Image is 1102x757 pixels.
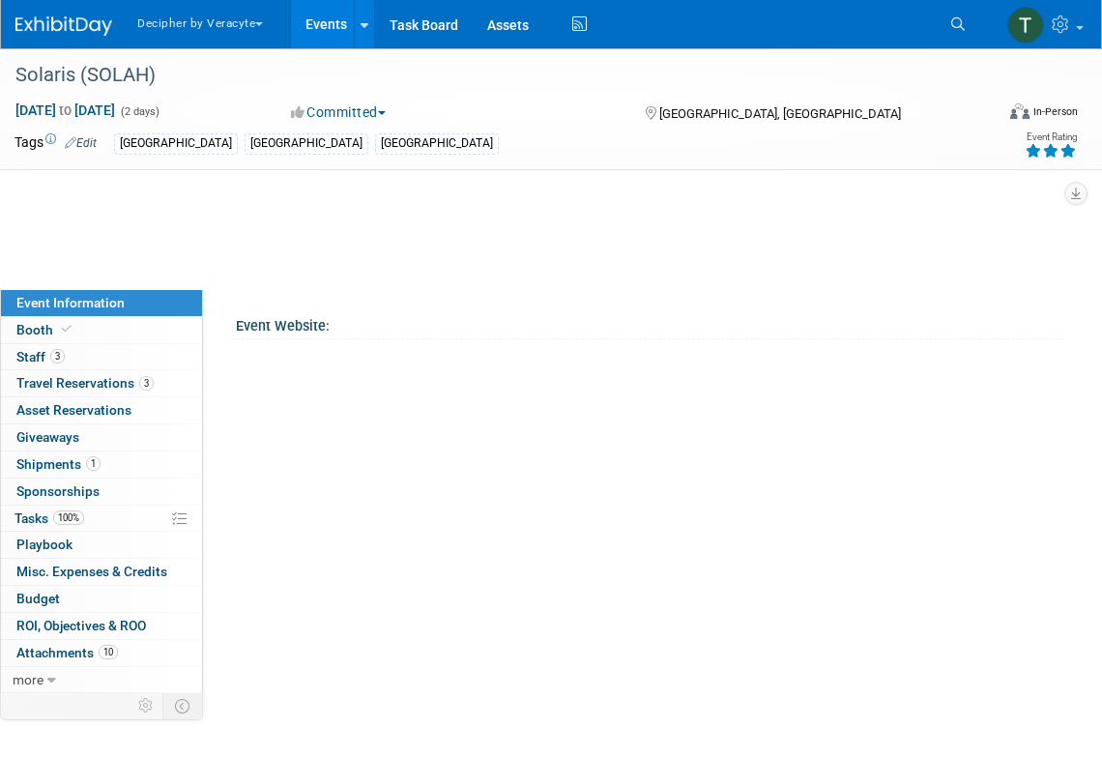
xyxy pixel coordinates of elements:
span: Travel Reservations [16,375,154,391]
button: Committed [284,102,393,122]
a: Edit [65,136,97,150]
span: Giveaways [16,429,79,445]
span: 100% [53,510,84,525]
img: Format-Inperson.png [1010,103,1029,119]
a: Budget [1,586,202,612]
td: Toggle Event Tabs [163,693,203,718]
span: Asset Reservations [16,402,131,418]
span: (2 days) [119,105,159,118]
img: Tony Alvarado [1007,7,1044,44]
span: Shipments [16,456,101,472]
span: Sponsorships [16,483,100,499]
span: ROI, Objectives & ROO [16,618,146,633]
a: Sponsorships [1,479,202,505]
span: 10 [99,645,118,659]
span: 3 [139,376,154,391]
a: Tasks100% [1,506,202,532]
a: Misc. Expenses & Credits [1,559,202,585]
a: Event Information [1,290,202,316]
a: Travel Reservations3 [1,370,202,396]
span: [DATE] [DATE] [14,102,116,119]
span: Event Information [16,295,125,310]
a: Attachments10 [1,640,202,666]
span: Budget [16,591,60,606]
div: Event Website: [236,311,1063,335]
span: 3 [50,349,65,364]
td: Personalize Event Tab Strip [130,693,163,718]
a: Staff3 [1,344,202,370]
div: [GEOGRAPHIC_DATA] [375,133,499,154]
div: In-Person [1032,104,1078,119]
div: Event Rating [1025,132,1077,142]
span: to [56,102,74,118]
span: Playbook [16,537,72,552]
a: Asset Reservations [1,397,202,423]
span: Attachments [16,645,118,660]
span: Booth [16,322,75,337]
div: [GEOGRAPHIC_DATA] [114,133,238,154]
a: Giveaways [1,424,202,451]
span: Misc. Expenses & Credits [16,564,167,579]
div: Solaris (SOLAH) [9,58,973,93]
img: ExhibitDay [15,16,112,36]
span: 1 [86,456,101,471]
span: [GEOGRAPHIC_DATA], [GEOGRAPHIC_DATA] [659,106,901,121]
span: Staff [16,349,65,364]
span: more [13,672,43,687]
a: Shipments1 [1,451,202,478]
a: Booth [1,317,202,343]
div: [GEOGRAPHIC_DATA] [245,133,368,154]
span: Tasks [14,510,84,526]
div: Event Format [913,101,1078,130]
a: Playbook [1,532,202,558]
a: more [1,667,202,693]
a: ROI, Objectives & ROO [1,613,202,639]
i: Booth reservation complete [62,324,72,335]
td: Tags [14,132,97,155]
